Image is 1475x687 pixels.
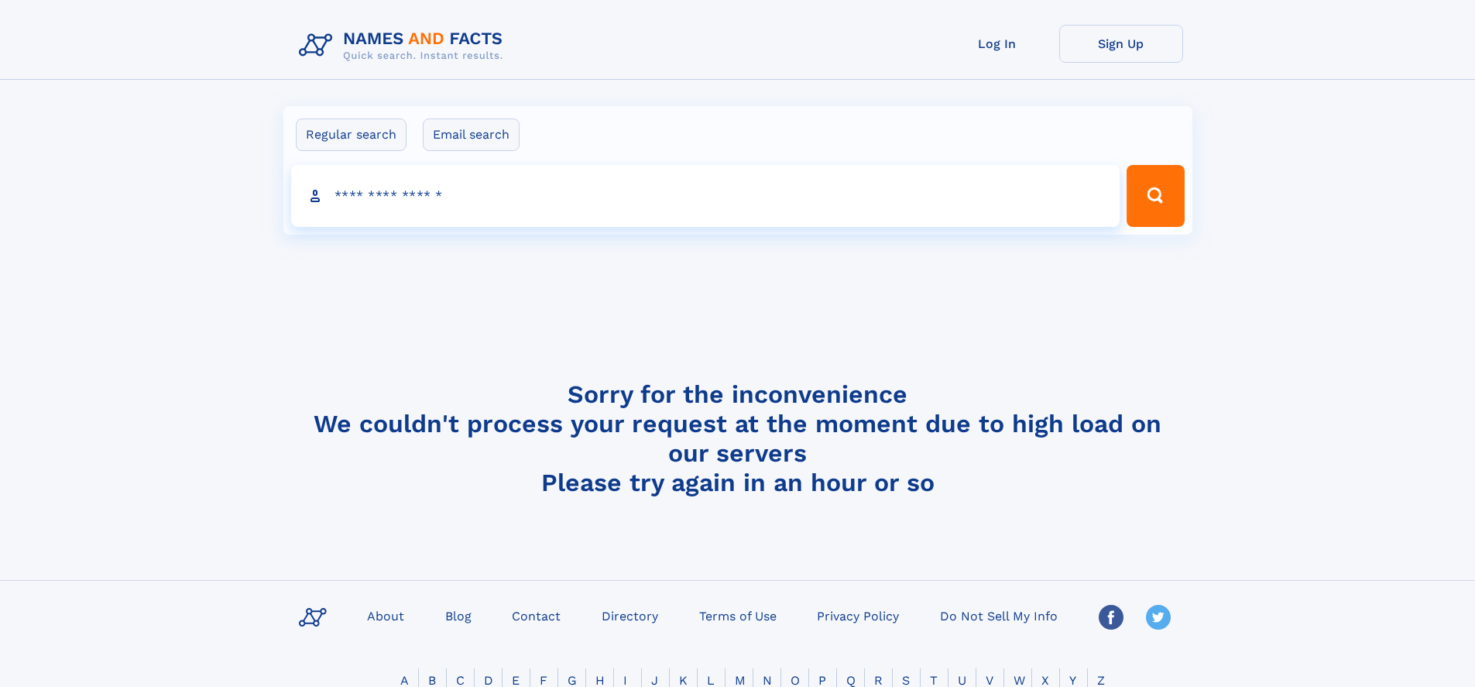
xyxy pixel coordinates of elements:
a: Contact [506,604,567,627]
a: Privacy Policy [811,604,905,627]
a: Do Not Sell My Info [934,604,1064,627]
label: Email search [423,119,520,151]
a: Log In [935,25,1059,63]
a: Terms of Use [693,604,783,627]
img: Twitter [1146,605,1171,630]
button: Search Button [1127,165,1184,227]
a: Blog [439,604,478,627]
a: Directory [595,604,664,627]
input: search input [291,165,1120,227]
img: Facebook [1099,605,1123,630]
img: Logo Names and Facts [293,25,516,67]
a: About [361,604,410,627]
h4: Sorry for the inconvenience We couldn't process your request at the moment due to high load on ou... [293,380,1183,497]
a: Sign Up [1059,25,1183,63]
label: Regular search [296,119,406,151]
